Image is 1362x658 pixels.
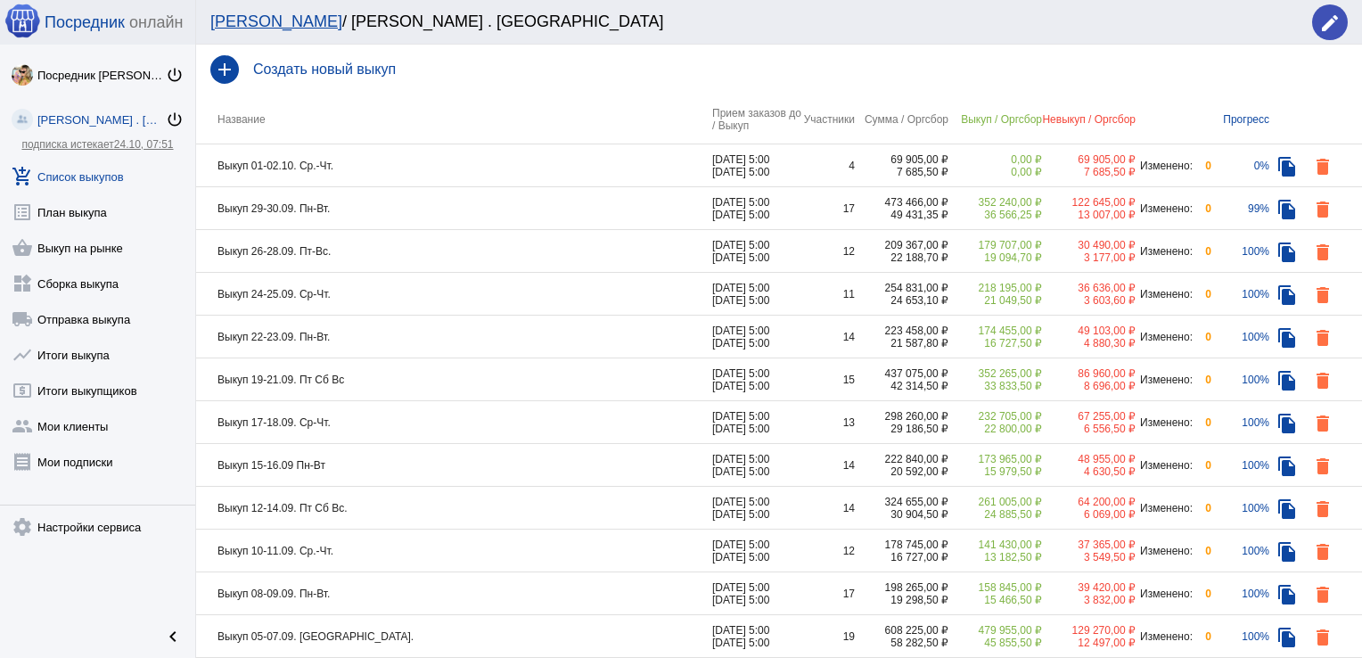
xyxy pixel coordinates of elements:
[712,230,801,273] td: [DATE] 5:00 [DATE] 5:00
[1042,251,1136,264] div: 3 177,00 ₽
[712,615,801,658] td: [DATE] 5:00 [DATE] 5:00
[801,401,855,444] td: 13
[12,344,33,366] mat-icon: show_chart
[1211,358,1269,401] td: 100%
[1042,423,1136,435] div: 6 556,50 ₽
[1042,380,1136,392] div: 8 696,00 ₽
[855,251,948,264] div: 22 188,70 ₽
[21,138,173,151] a: подписка истекает24.10, 07:51
[1276,456,1298,477] mat-icon: file_copy
[1042,337,1136,350] div: 4 880,30 ₽
[210,12,342,30] a: [PERSON_NAME]
[948,624,1042,637] div: 479 955,00 ₽
[1042,196,1136,209] div: 122 645,00 ₽
[210,55,239,84] mat-icon: add
[801,444,855,487] td: 14
[196,444,712,487] td: Выкуп 15-16.09 Пн-Вт
[12,202,33,223] mat-icon: list_alt
[1276,498,1298,520] mat-icon: file_copy
[801,316,855,358] td: 14
[1194,288,1211,300] div: 0
[1136,374,1194,386] div: Изменено:
[801,273,855,316] td: 11
[712,444,801,487] td: [DATE] 5:00 [DATE] 5:00
[948,423,1042,435] div: 22 800,00 ₽
[855,337,948,350] div: 21 587,80 ₽
[855,594,948,606] div: 19 298,50 ₽
[1042,594,1136,606] div: 3 832,00 ₽
[948,239,1042,251] div: 179 707,00 ₽
[1136,416,1194,429] div: Изменено:
[855,153,948,166] div: 69 905,00 ₽
[1312,327,1333,349] mat-icon: delete
[948,551,1042,563] div: 13 182,50 ₽
[855,239,948,251] div: 209 367,00 ₽
[1042,282,1136,294] div: 36 636,00 ₽
[1312,199,1333,220] mat-icon: delete
[1042,166,1136,178] div: 7 685,50 ₽
[1194,202,1211,215] div: 0
[855,508,948,521] div: 30 904,50 ₽
[1312,242,1333,263] mat-icon: delete
[855,496,948,508] div: 324 655,00 ₽
[12,516,33,538] mat-icon: settings
[1136,502,1194,514] div: Изменено:
[12,237,33,259] mat-icon: shopping_basket
[1136,588,1194,600] div: Изменено:
[1136,160,1194,172] div: Изменено:
[948,95,1042,144] th: Выкуп / Оргсбор
[1194,416,1211,429] div: 0
[855,166,948,178] div: 7 685,50 ₽
[948,209,1042,221] div: 36 566,25 ₽
[855,637,948,649] div: 58 282,50 ₽
[1211,187,1269,230] td: 99%
[1276,370,1298,391] mat-icon: file_copy
[1042,624,1136,637] div: 129 270,00 ₽
[1136,630,1194,643] div: Изменено:
[196,401,712,444] td: Выкуп 17-18.09. Ср-Чт.
[948,453,1042,465] div: 173 965,00 ₽
[1136,331,1194,343] div: Изменено:
[210,12,1294,31] div: / [PERSON_NAME] . [GEOGRAPHIC_DATA]
[196,615,712,658] td: Выкуп 05-07.09. [GEOGRAPHIC_DATA].
[948,581,1042,594] div: 158 845,00 ₽
[801,95,855,144] th: Участники
[855,294,948,307] div: 24 653,10 ₽
[1319,12,1341,34] mat-icon: edit
[114,138,174,151] span: 24.10, 07:51
[855,410,948,423] div: 298 260,00 ₽
[1276,199,1298,220] mat-icon: file_copy
[12,273,33,294] mat-icon: widgets
[1136,545,1194,557] div: Изменено:
[1042,367,1136,380] div: 86 960,00 ₽
[12,415,33,437] mat-icon: group
[1042,581,1136,594] div: 39 420,00 ₽
[37,113,166,127] div: [PERSON_NAME] . [GEOGRAPHIC_DATA]
[712,144,801,187] td: [DATE] 5:00 [DATE] 5:00
[855,551,948,563] div: 16 727,00 ₽
[45,13,125,32] span: Посредник
[712,358,801,401] td: [DATE] 5:00 [DATE] 5:00
[1312,456,1333,477] mat-icon: delete
[1276,584,1298,605] mat-icon: file_copy
[1042,453,1136,465] div: 48 955,00 ₽
[801,187,855,230] td: 17
[1211,144,1269,187] td: 0%
[1194,245,1211,258] div: 0
[1194,374,1211,386] div: 0
[12,109,33,130] img: community_200.png
[12,308,33,330] mat-icon: local_shipping
[855,380,948,392] div: 42 314,50 ₽
[1276,156,1298,177] mat-icon: file_copy
[1312,156,1333,177] mat-icon: delete
[1211,487,1269,530] td: 100%
[948,196,1042,209] div: 352 240,00 ₽
[855,465,948,478] div: 20 592,00 ₽
[855,453,948,465] div: 222 840,00 ₽
[162,626,184,647] mat-icon: chevron_left
[801,230,855,273] td: 12
[855,539,948,551] div: 178 745,00 ₽
[1042,325,1136,337] div: 49 103,00 ₽
[948,594,1042,606] div: 15 466,50 ₽
[1194,545,1211,557] div: 0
